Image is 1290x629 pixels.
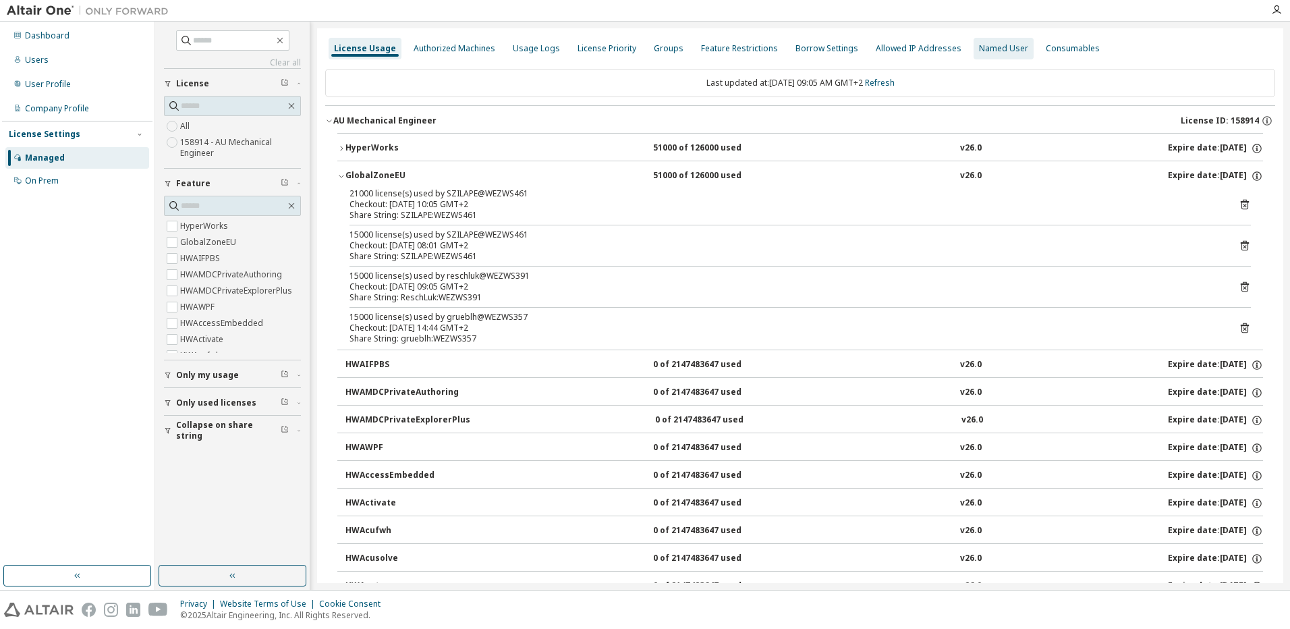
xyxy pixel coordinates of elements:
div: HWAMDCPrivateAuthoring [345,387,467,399]
div: 0 of 2147483647 used [653,497,775,510]
div: HWActivate [345,497,467,510]
div: HWAccessEmbedded [345,470,467,482]
span: License [176,78,209,89]
label: HWAccessEmbedded [180,315,266,331]
div: 0 of 2147483647 used [653,553,775,565]
div: HWAWPF [345,442,467,454]
div: Expire date: [DATE] [1168,359,1263,371]
div: Website Terms of Use [220,599,319,609]
button: HWAMDCPrivateExplorerPlus0 of 2147483647 usedv26.0Expire date:[DATE] [345,406,1263,435]
div: 51000 of 126000 used [653,170,775,182]
label: HWAMDCPrivateExplorerPlus [180,283,295,299]
span: License ID: 158914 [1181,115,1259,126]
span: Only my usage [176,370,239,381]
div: License Priority [578,43,636,54]
div: HyperWorks [345,142,467,155]
span: Clear filter [281,370,289,381]
div: Expire date: [DATE] [1168,580,1263,593]
label: HWAIFPBS [180,250,223,267]
div: Privacy [180,599,220,609]
button: AU Mechanical EngineerLicense ID: 158914 [325,106,1275,136]
label: HWAcufwh [180,348,223,364]
div: Dashboard [25,30,69,41]
button: HWAcufwh0 of 2147483647 usedv26.0Expire date:[DATE] [345,516,1263,546]
div: v26.0 [961,414,983,427]
div: License Usage [334,43,396,54]
div: 15000 license(s) used by grueblh@WEZWS357 [349,312,1218,323]
label: HWAWPF [180,299,217,315]
div: Share String: grueblh:WEZWS357 [349,333,1218,344]
div: 0 of 2147483647 used [653,442,775,454]
div: Share String: ReschLuk:WEZWS391 [349,292,1218,303]
div: v26.0 [960,359,982,371]
label: HWAMDCPrivateAuthoring [180,267,285,283]
div: HWAcutrace [345,580,467,593]
div: HWAcusolve [345,553,467,565]
div: Authorized Machines [414,43,495,54]
div: Last updated at: [DATE] 09:05 AM GMT+2 [325,69,1275,97]
div: HWAMDCPrivateExplorerPlus [345,414,470,427]
div: v26.0 [960,553,982,565]
span: Clear filter [281,425,289,436]
div: 0 of 2147483647 used [653,359,775,371]
button: Only used licenses [164,388,301,418]
div: Expire date: [DATE] [1168,553,1263,565]
div: Managed [25,153,65,163]
label: HyperWorks [180,218,231,234]
img: altair_logo.svg [4,603,74,617]
div: AU Mechanical Engineer [333,115,437,126]
div: Checkout: [DATE] 08:01 GMT+2 [349,240,1218,251]
div: v26.0 [960,580,982,593]
a: Clear all [164,57,301,68]
div: 15000 license(s) used by reschluk@WEZWS391 [349,271,1218,281]
div: v26.0 [960,470,982,482]
div: v26.0 [960,442,982,454]
div: Feature Restrictions [701,43,778,54]
div: Expire date: [DATE] [1168,497,1263,510]
img: linkedin.svg [126,603,140,617]
button: Feature [164,169,301,198]
div: Checkout: [DATE] 10:05 GMT+2 [349,199,1218,210]
div: Named User [979,43,1028,54]
span: Clear filter [281,398,289,408]
div: Expire date: [DATE] [1168,414,1263,427]
div: On Prem [25,175,59,186]
button: HWAcutrace0 of 2147483647 usedv26.0Expire date:[DATE] [345,572,1263,601]
div: Groups [654,43,683,54]
button: HyperWorks51000 of 126000 usedv26.0Expire date:[DATE] [337,134,1263,163]
img: facebook.svg [82,603,96,617]
div: Expire date: [DATE] [1168,142,1263,155]
a: Refresh [865,77,895,88]
span: Clear filter [281,78,289,89]
span: Collapse on share string [176,420,281,441]
div: Expire date: [DATE] [1168,170,1263,182]
div: 15000 license(s) used by SZILAPE@WEZWS461 [349,229,1218,240]
div: 0 of 2147483647 used [653,470,775,482]
div: Borrow Settings [795,43,858,54]
p: © 2025 Altair Engineering, Inc. All Rights Reserved. [180,609,389,621]
div: v26.0 [960,142,982,155]
div: Allowed IP Addresses [876,43,961,54]
span: Feature [176,178,211,189]
div: Cookie Consent [319,599,389,609]
button: Collapse on share string [164,416,301,445]
span: Clear filter [281,178,289,189]
label: HWActivate [180,331,226,348]
button: HWAMDCPrivateAuthoring0 of 2147483647 usedv26.0Expire date:[DATE] [345,378,1263,408]
div: User Profile [25,79,71,90]
div: v26.0 [960,387,982,399]
div: Consumables [1046,43,1100,54]
div: 0 of 2147483647 used [653,580,775,593]
button: GlobalZoneEU51000 of 126000 usedv26.0Expire date:[DATE] [337,161,1263,191]
div: v26.0 [960,525,982,537]
div: Share String: SZILAPE:WEZWS461 [349,210,1218,221]
div: Expire date: [DATE] [1168,442,1263,454]
div: 0 of 2147483647 used [655,414,777,427]
span: Only used licenses [176,398,256,408]
img: Altair One [7,4,175,18]
button: HWAIFPBS0 of 2147483647 usedv26.0Expire date:[DATE] [345,350,1263,380]
div: Company Profile [25,103,89,114]
label: All [180,118,192,134]
div: 0 of 2147483647 used [653,387,775,399]
label: 158914 - AU Mechanical Engineer [180,134,301,161]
